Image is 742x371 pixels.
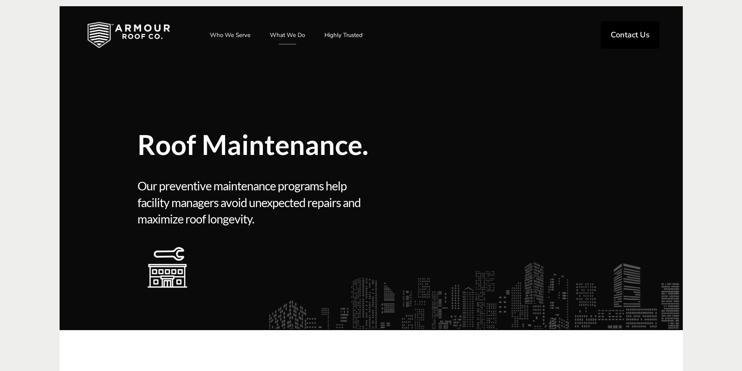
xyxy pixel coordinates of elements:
a: What We Do [262,25,313,45]
img: Industrial and Commercial Roofing Company | Armour Roof Co. [75,16,182,55]
a: Contact Us [601,21,659,49]
span: Contact Us [611,31,650,39]
span: Roof Maintenance. [137,131,484,158]
a: Who We Serve [202,25,258,45]
span: Our preventive maintenance programs help facility managers avoid unexpected repairs and maximize ... [137,178,368,227]
a: Highly Trusted [317,25,370,45]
